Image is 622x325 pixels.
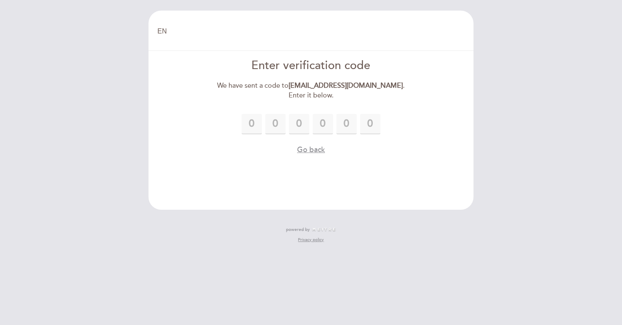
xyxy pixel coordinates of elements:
button: Go back [297,144,325,155]
div: Enter verification code [214,58,408,74]
input: 0 [313,114,333,134]
span: powered by [286,227,310,233]
input: 0 [360,114,380,134]
input: 0 [336,114,357,134]
img: MEITRE [312,228,336,232]
input: 0 [289,114,309,134]
a: powered by [286,227,336,233]
strong: [EMAIL_ADDRESS][DOMAIN_NAME] [289,81,403,90]
div: We have sent a code to . Enter it below. [214,81,408,100]
input: 0 [265,114,286,134]
a: Privacy policy [298,237,324,243]
input: 0 [242,114,262,134]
